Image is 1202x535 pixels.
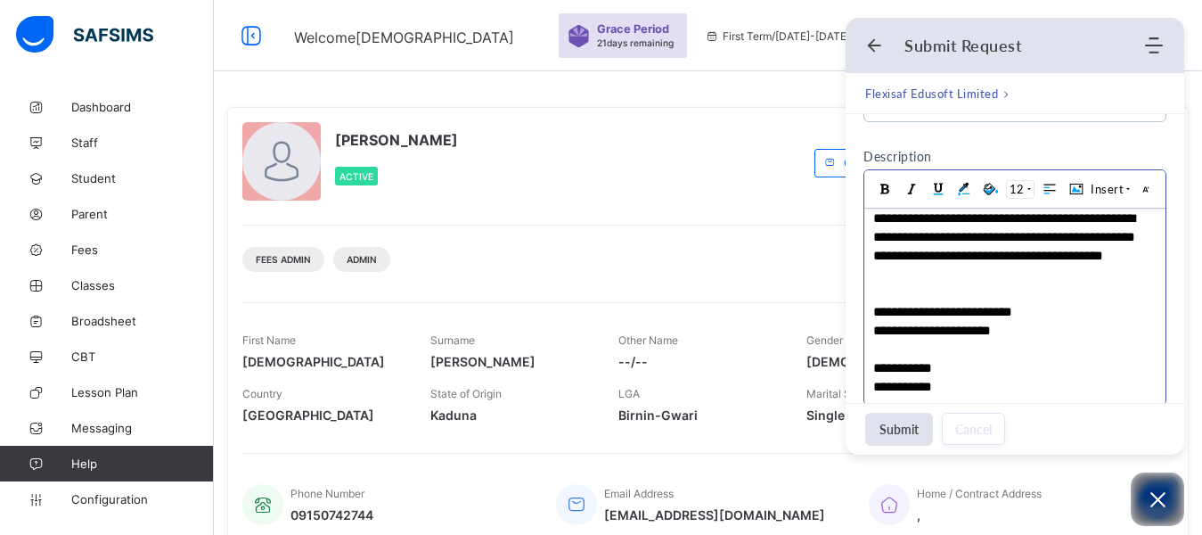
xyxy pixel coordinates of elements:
[1138,184,1154,195] span: Text Mode
[430,333,475,347] span: Surname
[71,278,214,292] span: Classes
[71,243,214,257] span: Fees
[71,207,214,221] span: Parent
[71,314,214,328] span: Broadsheet
[806,387,876,400] span: Marital Status
[1065,177,1088,201] span: Insert image
[863,149,932,164] span: Description
[71,136,214,150] span: Staff
[806,354,968,369] span: [DEMOGRAPHIC_DATA]
[927,177,950,201] span: Underline (Ctrl+U)
[430,407,592,423] span: Kaduna
[242,354,404,369] span: [DEMOGRAPHIC_DATA]
[242,387,282,400] span: Country
[904,36,1022,55] h1: Submit Request
[865,84,1010,103] nav: breadcrumb
[335,131,458,149] span: [PERSON_NAME]
[917,507,1042,523] span: ,
[1038,177,1061,201] span: Align
[604,487,674,500] span: Email Address
[953,177,976,201] span: Font color
[71,492,213,506] span: Configuration
[865,37,883,54] button: Back
[568,25,590,47] img: sticker-purple.71386a28dfed39d6af7621340158ba97.svg
[1142,37,1165,54] div: Modules Menu
[256,254,311,265] span: Fees Admin
[846,73,1184,114] div: breadcrumb current pageFlexisaf Edusoft Limited
[290,487,364,500] span: Phone Number
[604,507,825,523] span: [EMAIL_ADDRESS][DOMAIN_NAME]
[242,407,404,423] span: [GEOGRAPHIC_DATA]
[865,85,998,103] span: Flexisaf Edusoft Limited
[806,333,843,347] span: Gender
[618,354,780,369] span: --/--
[71,385,214,399] span: Lesson Plan
[71,350,214,364] span: CBT
[430,387,502,400] span: State of Origin
[430,354,592,369] span: [PERSON_NAME]
[618,333,678,347] span: Other Name
[294,29,514,46] span: Welcome [DEMOGRAPHIC_DATA]
[865,413,933,446] button: Submit
[71,100,214,114] span: Dashboard
[71,171,214,185] span: Student
[71,421,214,435] span: Messaging
[597,22,669,36] span: Grace Period
[71,457,213,471] span: Help
[873,177,896,201] span: Bold (Ctrl+B)
[1131,473,1184,526] button: Open asap
[290,507,373,523] span: 09150742744
[339,171,373,182] span: Active
[942,413,1005,445] button: Cancel
[347,254,377,265] span: Admin
[16,16,153,53] img: safsims
[979,177,1002,201] span: Background color
[705,29,850,43] span: session/term information
[1091,181,1130,197] span: Insert options
[844,156,912,169] span: Change email
[597,37,674,48] span: 21 days remaining
[242,333,296,347] span: First Name
[806,407,968,423] span: Single
[618,407,780,423] span: Birnin-Gwari
[1006,180,1034,199] span: 12
[917,487,1042,500] span: Home / Contract Address
[618,387,640,400] span: LGA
